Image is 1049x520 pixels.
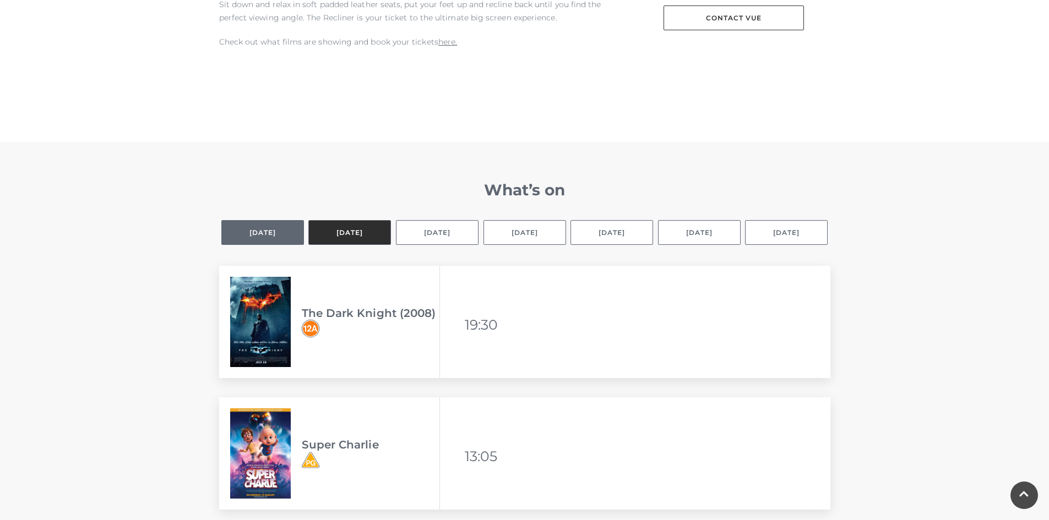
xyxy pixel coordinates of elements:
[664,6,804,30] a: Contact Vue
[570,220,653,245] button: [DATE]
[483,220,566,245] button: [DATE]
[219,180,830,199] h2: What’s on
[221,220,304,245] button: [DATE]
[438,37,457,47] a: here.
[465,443,503,469] li: 13:05
[396,220,479,245] button: [DATE]
[302,306,439,320] h3: The Dark Knight (2008)
[308,220,391,245] button: [DATE]
[745,220,828,245] button: [DATE]
[219,35,621,48] p: Check out what films are showing and book your tickets
[658,220,741,245] button: [DATE]
[465,311,503,338] li: 19:30
[302,438,439,451] h3: Super Charlie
